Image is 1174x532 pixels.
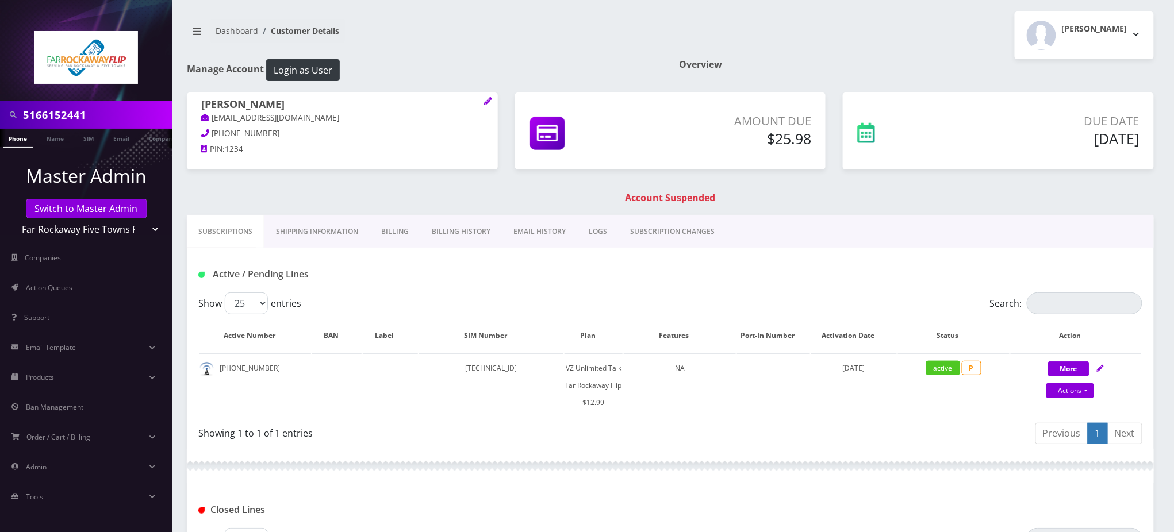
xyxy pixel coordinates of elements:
[962,361,981,375] span: P
[26,283,72,292] span: Action Queues
[577,215,619,248] a: LOGS
[312,319,361,352] th: BAN: activate to sort column ascending
[187,215,264,248] a: Subscriptions
[619,215,726,248] a: SUBSCRIPTION CHANGES
[26,462,47,472] span: Admin
[26,402,83,412] span: Ban Management
[258,25,339,37] li: Customer Details
[843,363,865,373] span: [DATE]
[201,144,225,155] a: PIN:
[108,129,135,147] a: Email
[198,507,205,514] img: Closed Lines
[1107,423,1142,444] a: Next
[26,372,54,382] span: Products
[26,342,76,352] span: Email Template
[1015,11,1154,59] button: [PERSON_NAME]
[1027,292,1142,314] input: Search:
[737,319,810,352] th: Port-In Number: activate to sort column ascending
[1088,423,1108,444] a: 1
[1011,319,1141,352] th: Action: activate to sort column ascending
[624,353,735,417] td: NA
[190,192,1151,203] h1: Account Suspended
[419,353,563,417] td: [TECHNICAL_ID]
[654,130,812,147] h5: $25.98
[565,319,623,352] th: Plan: activate to sort column ascending
[216,25,258,36] a: Dashboard
[187,59,662,81] h1: Manage Account
[811,319,897,352] th: Activation Date: activate to sort column ascending
[654,113,812,130] p: Amount Due
[187,19,662,52] nav: breadcrumb
[898,319,1010,352] th: Status: activate to sort column ascending
[565,353,623,417] td: VZ Unlimited Talk Far Rockaway Flip $12.99
[27,432,91,442] span: Order / Cart / Billing
[225,144,243,154] span: 1234
[266,59,340,81] button: Login as User
[363,319,418,352] th: Label: activate to sort column ascending
[199,319,311,352] th: Active Number: activate to sort column ascending
[419,319,563,352] th: SIM Number: activate to sort column ascending
[1048,361,1089,376] button: More
[370,215,420,248] a: Billing
[1062,24,1127,34] h2: [PERSON_NAME]
[1035,423,1088,444] a: Previous
[25,253,62,263] span: Companies
[78,129,99,147] a: SIM
[502,215,577,248] a: EMAIL HISTORY
[26,199,147,218] a: Switch to Master Admin
[3,129,33,148] a: Phone
[264,63,340,75] a: Login as User
[201,98,484,112] h1: [PERSON_NAME]
[198,292,301,314] label: Show entries
[41,129,70,147] a: Name
[926,361,960,375] span: active
[199,362,214,376] img: default.png
[23,104,170,126] input: Search in Company
[679,59,1154,70] h1: Overview
[420,215,502,248] a: Billing History
[264,215,370,248] a: Shipping Information
[198,422,662,440] div: Showing 1 to 1 of 1 entries
[1046,383,1094,398] a: Actions
[198,269,501,280] h1: Active / Pending Lines
[199,353,311,417] td: [PHONE_NUMBER]
[198,504,501,515] h1: Closed Lines
[26,492,43,502] span: Tools
[225,292,268,314] select: Showentries
[198,272,205,278] img: Active / Pending Lines
[990,292,1142,314] label: Search:
[957,113,1140,130] p: Due Date
[24,313,49,322] span: Support
[143,129,182,147] a: Company
[201,113,340,124] a: [EMAIL_ADDRESS][DOMAIN_NAME]
[212,128,280,138] span: [PHONE_NUMBER]
[34,31,138,84] img: Far Rockaway Five Towns Flip
[957,130,1140,147] h5: [DATE]
[624,319,735,352] th: Features: activate to sort column ascending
